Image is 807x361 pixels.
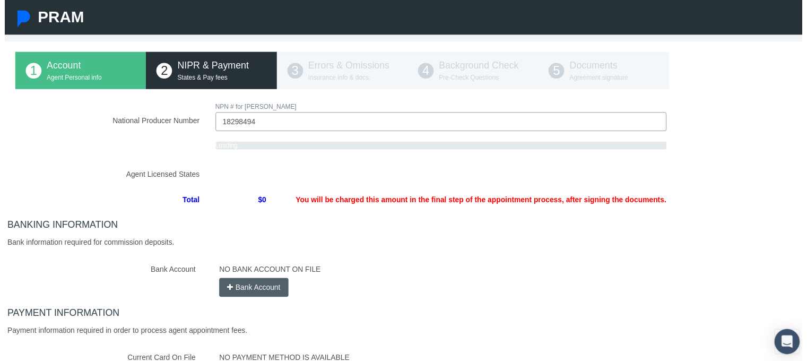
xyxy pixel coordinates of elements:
[779,333,804,358] div: Open Intercom Messenger
[209,263,327,281] label: NO BANK ACCOUNT ON FILE
[273,193,678,211] span: You will be charged this amount in the final step of the appointment process, after signing the d...
[3,330,246,339] span: Payment information required in order to process agent appointment fees.
[21,64,37,80] span: 1
[3,241,171,250] span: Bank information required for commission deposits.
[3,167,205,182] label: Agent Licensed States
[213,143,239,151] span: Loading..
[33,8,80,26] span: PRAM
[3,102,205,133] label: National Producer Number
[175,61,247,72] span: NIPR & Payment
[42,74,132,84] p: Agent Personal info
[205,193,273,211] span: $0
[217,281,287,300] button: Bank Account
[153,64,169,80] span: 2
[213,105,296,112] span: NPN # for [PERSON_NAME]
[42,61,77,72] span: Account
[11,11,28,28] img: Pram Partner
[3,193,205,211] span: Total
[175,74,264,84] p: States & Pay fees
